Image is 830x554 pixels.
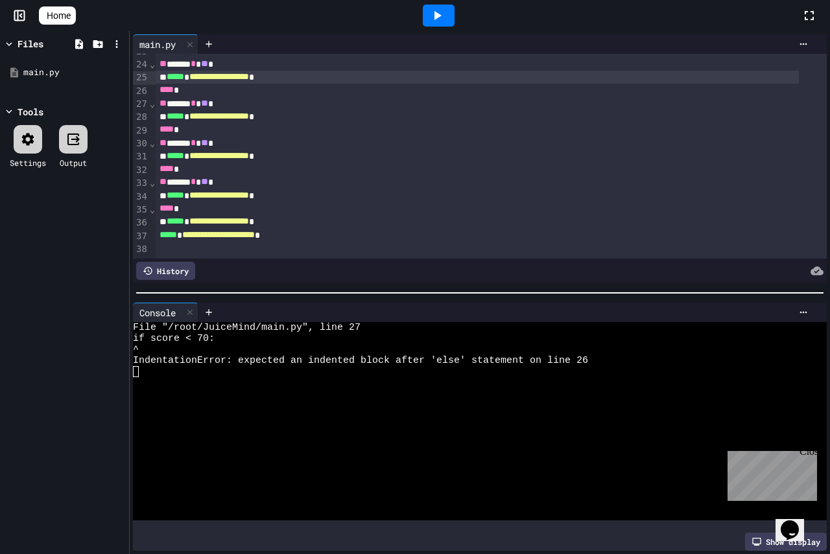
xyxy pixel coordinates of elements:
div: Tools [18,105,43,119]
div: 29 [133,124,149,137]
div: 25 [133,71,149,84]
div: Files [18,37,43,51]
span: Fold line [149,59,156,69]
div: 24 [133,58,149,71]
div: 35 [133,203,149,216]
span: Home [47,9,71,22]
div: 36 [133,216,149,229]
span: Fold line [149,98,156,109]
span: Fold line [149,178,156,188]
iframe: chat widget [722,446,817,501]
div: 38 [133,243,149,256]
span: ^ [133,344,139,355]
iframe: chat widget [776,502,817,541]
div: 30 [133,137,149,150]
div: main.py [133,38,182,51]
div: 28 [133,111,149,124]
div: Chat with us now!Close [5,5,89,82]
div: main.py [23,66,124,79]
span: if score < 70: [133,333,215,344]
div: 27 [133,98,149,111]
div: 34 [133,190,149,203]
span: IndentationError: expected an indented block after 'else' statement on line 26 [133,355,588,366]
div: 32 [133,164,149,177]
div: Console [133,303,198,322]
div: History [136,262,195,280]
span: Fold line [149,204,156,214]
span: File "/root/JuiceMind/main.py", line 27 [133,322,361,333]
div: 37 [133,230,149,243]
div: 31 [133,150,149,163]
div: Show display [745,533,827,551]
div: 26 [133,85,149,98]
div: Output [60,157,87,168]
a: Home [39,6,76,25]
div: 33 [133,177,149,190]
div: Settings [10,157,46,168]
div: Console [133,306,182,319]
span: Fold line [149,138,156,148]
div: main.py [133,34,198,54]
